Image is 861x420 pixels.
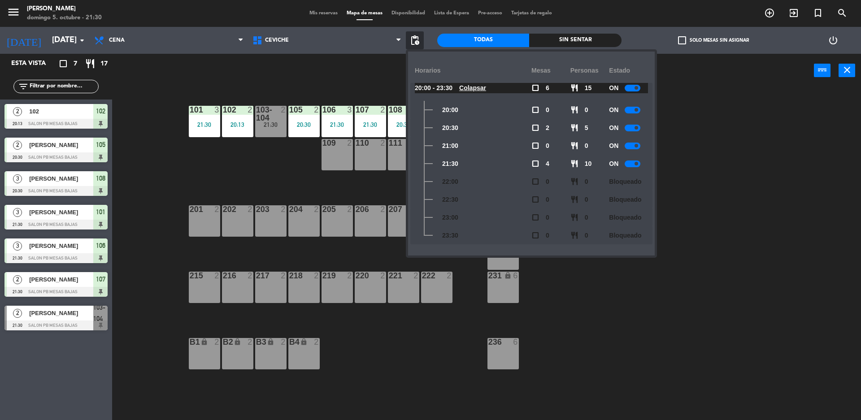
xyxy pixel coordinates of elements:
[29,275,93,284] span: [PERSON_NAME]
[817,65,828,75] i: power_input
[289,205,290,213] div: 204
[585,159,592,169] span: 10
[442,141,458,151] span: 21:00
[265,37,289,43] span: CEVICHE
[609,141,618,151] span: ON
[248,205,253,213] div: 2
[531,213,539,221] span: check_box_outline_blank
[585,195,588,205] span: 0
[314,205,319,213] div: 2
[531,231,539,239] span: check_box_outline_blank
[570,213,578,221] span: restaurant
[13,309,22,318] span: 2
[609,230,641,241] span: Bloqueado
[96,139,105,150] span: 105
[109,37,125,43] span: Cena
[347,205,352,213] div: 2
[281,272,286,280] div: 2
[281,205,286,213] div: 2
[570,231,578,239] span: restaurant
[570,84,578,92] span: restaurant
[214,205,220,213] div: 2
[531,84,539,92] span: check_box_outline_blank
[609,105,618,115] span: ON
[488,272,489,280] div: 231
[214,272,220,280] div: 2
[322,106,323,114] div: 106
[214,106,220,114] div: 3
[77,35,87,46] i: arrow_drop_down
[281,106,286,114] div: 2
[289,272,290,280] div: 218
[355,121,386,128] div: 21:30
[380,205,386,213] div: 2
[388,121,419,128] div: 20:30
[609,58,648,83] div: Estado
[609,195,641,205] span: Bloqueado
[13,275,22,284] span: 2
[314,272,319,280] div: 2
[570,142,578,150] span: restaurant
[609,212,641,223] span: Bloqueado
[764,8,775,18] i: add_circle_outline
[546,83,549,93] span: 6
[288,121,320,128] div: 20:30
[380,139,386,147] div: 2
[322,272,323,280] div: 219
[200,338,208,346] i: lock
[529,34,621,47] div: Sin sentar
[585,105,588,115] span: 0
[447,272,452,280] div: 2
[347,272,352,280] div: 2
[29,208,93,217] span: [PERSON_NAME]
[234,338,241,346] i: lock
[4,58,65,69] div: Esta vista
[839,64,855,77] button: close
[585,83,592,93] span: 15
[380,106,386,114] div: 2
[314,338,319,346] div: 2
[585,141,588,151] span: 0
[531,160,539,168] span: check_box_outline_blank
[678,36,686,44] span: check_box_outline_blank
[531,58,570,83] div: Mesas
[531,178,539,186] span: check_box_outline_blank
[442,230,458,241] span: 23:30
[248,106,253,114] div: 2
[29,82,98,91] input: Filtrar por nombre...
[546,177,549,187] span: 0
[13,208,22,217] span: 3
[546,230,549,241] span: 0
[814,64,831,77] button: power_input
[13,242,22,251] span: 3
[546,212,549,223] span: 0
[442,159,458,169] span: 21:30
[27,13,102,22] div: domingo 5. octubre - 21:30
[27,4,102,13] div: [PERSON_NAME]
[347,106,352,114] div: 3
[531,195,539,204] span: check_box_outline_blank
[29,241,93,251] span: [PERSON_NAME]
[387,11,430,16] span: Disponibilidad
[96,274,105,285] span: 107
[415,58,531,83] div: Horarios
[828,35,839,46] i: power_settings_new
[93,302,108,324] span: 103-104
[281,338,286,346] div: 2
[415,83,452,93] span: 20:00 - 23:30
[609,123,618,133] span: ON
